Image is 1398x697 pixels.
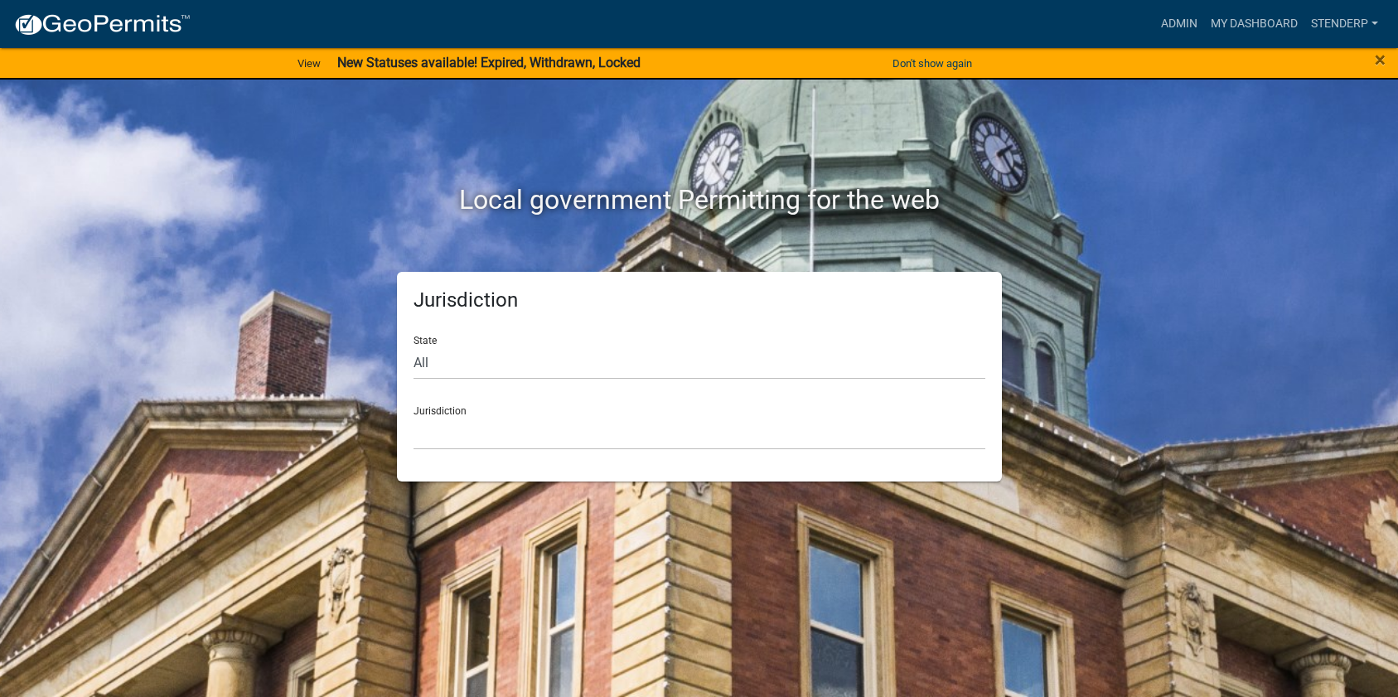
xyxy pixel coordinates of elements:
button: Close [1375,50,1386,70]
h5: Jurisdiction [414,288,985,312]
button: Don't show again [886,50,979,77]
a: View [291,50,327,77]
h2: Local government Permitting for the web [239,184,1159,215]
span: × [1375,48,1386,71]
a: Admin [1154,8,1204,40]
a: Stenderp [1304,8,1385,40]
strong: New Statuses available! Expired, Withdrawn, Locked [337,55,641,70]
a: My Dashboard [1204,8,1304,40]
